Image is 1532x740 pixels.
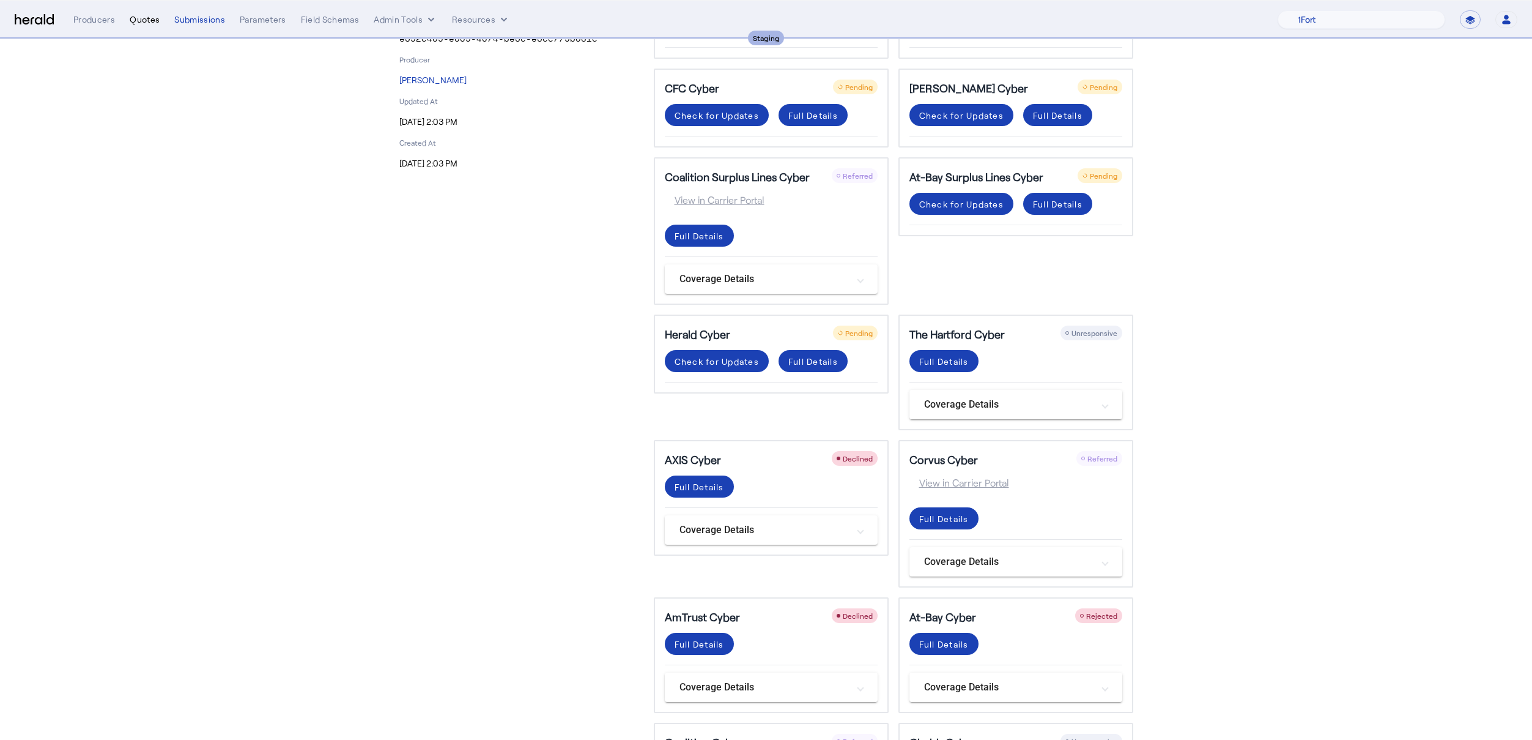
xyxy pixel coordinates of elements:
[924,680,1093,695] mat-panel-title: Coverage Details
[665,608,740,626] h5: AmTrust Cyber
[845,83,873,91] span: Pending
[909,451,978,468] h5: Corvus Cyber
[1023,104,1092,126] button: Full Details
[174,13,225,26] div: Submissions
[665,476,734,498] button: Full Details
[919,355,969,368] div: Full Details
[845,329,873,337] span: Pending
[909,326,1005,343] h5: The Hartford Cyber
[1086,611,1117,620] span: Rejected
[301,13,360,26] div: Field Schemas
[679,272,848,286] mat-panel-title: Coverage Details
[909,104,1013,126] button: Check for Updates
[909,507,979,529] button: Full Details
[130,13,160,26] div: Quotes
[843,611,873,620] span: Declined
[909,633,979,655] button: Full Details
[1033,198,1082,211] div: Full Details
[1090,83,1117,91] span: Pending
[909,390,1122,419] mat-expansion-panel-header: Coverage Details
[665,80,719,97] h5: CFC Cyber
[399,138,639,148] p: Created At
[679,680,848,695] mat-panel-title: Coverage Details
[909,547,1122,577] mat-expansion-panel-header: Coverage Details
[675,355,759,368] div: Check for Updates
[909,80,1028,97] h5: [PERSON_NAME] Cyber
[374,13,437,26] button: internal dropdown menu
[665,193,764,207] span: View in Carrier Portal
[1090,171,1117,180] span: Pending
[909,608,976,626] h5: At-Bay Cyber
[919,638,969,651] div: Full Details
[240,13,286,26] div: Parameters
[665,633,734,655] button: Full Details
[679,523,848,537] mat-panel-title: Coverage Details
[1087,454,1117,463] span: Referred
[748,31,785,45] div: Staging
[399,54,639,64] p: Producer
[665,168,810,185] h5: Coalition Surplus Lines Cyber
[1023,193,1092,215] button: Full Details
[665,350,769,372] button: Check for Updates
[909,193,1013,215] button: Check for Updates
[788,109,838,122] div: Full Details
[665,264,878,294] mat-expansion-panel-header: Coverage Details
[909,673,1122,702] mat-expansion-panel-header: Coverage Details
[665,451,721,468] h5: AXIS Cyber
[675,638,724,651] div: Full Details
[779,350,848,372] button: Full Details
[399,96,639,106] p: Updated At
[665,673,878,702] mat-expansion-panel-header: Coverage Details
[665,515,878,545] mat-expansion-panel-header: Coverage Details
[909,476,1009,490] span: View in Carrier Portal
[924,555,1093,569] mat-panel-title: Coverage Details
[843,171,873,180] span: Referred
[399,157,639,170] p: [DATE] 2:03 PM
[665,104,769,126] button: Check for Updates
[675,230,724,242] div: Full Details
[675,480,724,493] div: Full Details
[909,350,979,372] button: Full Details
[675,109,759,122] div: Check for Updates
[919,109,1004,122] div: Check for Updates
[399,74,639,86] p: [PERSON_NAME]
[1033,109,1082,122] div: Full Details
[15,14,54,26] img: Herald Logo
[919,512,969,525] div: Full Details
[924,397,1093,412] mat-panel-title: Coverage Details
[779,104,848,126] button: Full Details
[788,355,838,368] div: Full Details
[665,225,734,247] button: Full Details
[909,168,1043,185] h5: At-Bay Surplus Lines Cyber
[843,454,873,463] span: Declined
[665,326,730,343] h5: Herald Cyber
[73,13,115,26] div: Producers
[452,13,510,26] button: Resources dropdown menu
[919,198,1004,211] div: Check for Updates
[1071,329,1117,337] span: Unresponsive
[399,116,639,128] p: [DATE] 2:03 PM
